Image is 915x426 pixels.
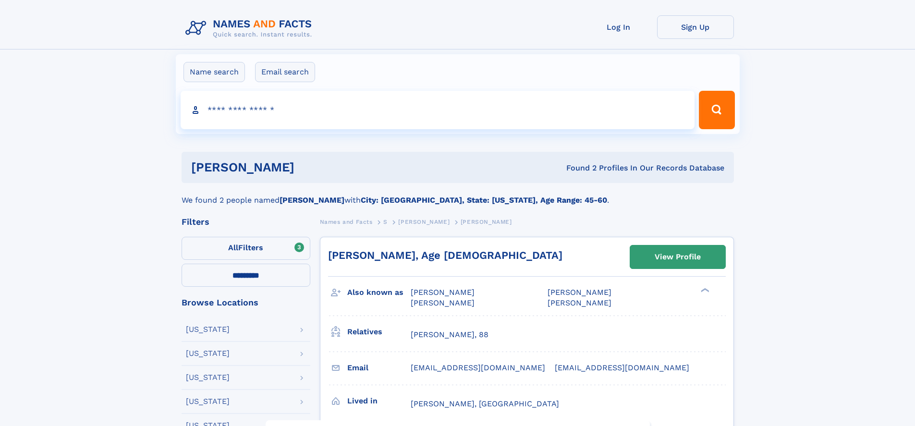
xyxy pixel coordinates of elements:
[181,91,695,129] input: search input
[183,62,245,82] label: Name search
[411,399,559,408] span: [PERSON_NAME], [GEOGRAPHIC_DATA]
[347,393,411,409] h3: Lived in
[182,298,310,307] div: Browse Locations
[630,245,725,268] a: View Profile
[411,298,475,307] span: [PERSON_NAME]
[255,62,315,82] label: Email search
[320,216,373,228] a: Names and Facts
[182,183,734,206] div: We found 2 people named with .
[548,298,611,307] span: [PERSON_NAME]
[347,284,411,301] h3: Also known as
[347,360,411,376] h3: Email
[191,161,430,173] h1: [PERSON_NAME]
[699,91,734,129] button: Search Button
[411,363,545,372] span: [EMAIL_ADDRESS][DOMAIN_NAME]
[548,288,611,297] span: [PERSON_NAME]
[280,195,344,205] b: [PERSON_NAME]
[555,363,689,372] span: [EMAIL_ADDRESS][DOMAIN_NAME]
[361,195,607,205] b: City: [GEOGRAPHIC_DATA], State: [US_STATE], Age Range: 45-60
[182,218,310,226] div: Filters
[228,243,238,252] span: All
[186,350,230,357] div: [US_STATE]
[328,249,562,261] a: [PERSON_NAME], Age [DEMOGRAPHIC_DATA]
[580,15,657,39] a: Log In
[398,216,450,228] a: [PERSON_NAME]
[411,288,475,297] span: [PERSON_NAME]
[461,219,512,225] span: [PERSON_NAME]
[186,398,230,405] div: [US_STATE]
[186,374,230,381] div: [US_STATE]
[347,324,411,340] h3: Relatives
[411,329,488,340] a: [PERSON_NAME], 88
[182,15,320,41] img: Logo Names and Facts
[186,326,230,333] div: [US_STATE]
[698,287,710,293] div: ❯
[655,246,701,268] div: View Profile
[383,216,388,228] a: S
[430,163,724,173] div: Found 2 Profiles In Our Records Database
[657,15,734,39] a: Sign Up
[383,219,388,225] span: S
[182,237,310,260] label: Filters
[398,219,450,225] span: [PERSON_NAME]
